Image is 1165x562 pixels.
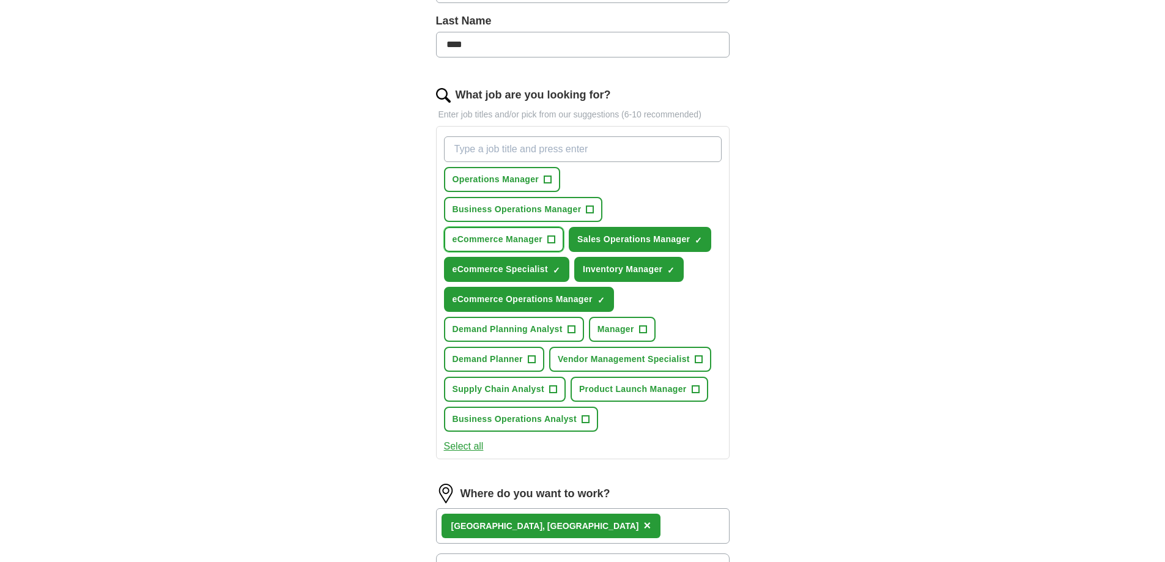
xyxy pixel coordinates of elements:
[597,295,605,305] span: ✓
[444,347,544,372] button: Demand Planner
[453,203,582,216] span: Business Operations Manager
[436,88,451,103] img: search.png
[444,377,566,402] button: Supply Chain Analyst
[436,484,456,503] img: location.png
[453,173,539,186] span: Operations Manager
[569,227,711,252] button: Sales Operations Manager✓
[589,317,656,342] button: Manager
[436,108,730,121] p: Enter job titles and/or pick from our suggestions (6-10 recommended)
[453,233,543,246] span: eCommerce Manager
[643,519,651,532] span: ×
[444,197,603,222] button: Business Operations Manager
[453,293,593,306] span: eCommerce Operations Manager
[444,287,614,312] button: eCommerce Operations Manager✓
[597,323,634,336] span: Manager
[444,257,569,282] button: eCommerce Specialist✓
[453,323,563,336] span: Demand Planning Analyst
[695,235,702,245] span: ✓
[444,227,564,252] button: eCommerce Manager
[453,353,523,366] span: Demand Planner
[436,13,730,29] label: Last Name
[577,233,690,246] span: Sales Operations Manager
[667,265,675,275] span: ✓
[444,167,561,192] button: Operations Manager
[444,407,598,432] button: Business Operations Analyst
[558,353,690,366] span: Vendor Management Specialist
[444,317,584,342] button: Demand Planning Analyst
[579,383,687,396] span: Product Launch Manager
[456,87,611,103] label: What job are you looking for?
[453,383,544,396] span: Supply Chain Analyst
[549,347,711,372] button: Vendor Management Specialist
[583,263,662,276] span: Inventory Manager
[444,136,722,162] input: Type a job title and press enter
[453,263,548,276] span: eCommerce Specialist
[444,439,484,454] button: Select all
[460,486,610,502] label: Where do you want to work?
[571,377,708,402] button: Product Launch Manager
[643,517,651,535] button: ×
[553,265,560,275] span: ✓
[451,520,639,533] div: [GEOGRAPHIC_DATA], [GEOGRAPHIC_DATA]
[453,413,577,426] span: Business Operations Analyst
[574,257,684,282] button: Inventory Manager✓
